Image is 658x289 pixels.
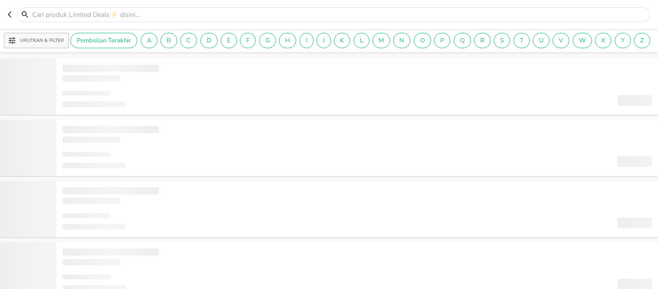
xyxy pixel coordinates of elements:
div: E [221,33,237,48]
span: I [300,36,313,45]
div: H [279,33,296,48]
div: Q [454,33,471,48]
div: F [240,33,256,48]
span: Q [454,36,471,45]
div: M [372,33,390,48]
div: J [316,33,331,48]
span: ‌ [63,275,111,279]
span: ‌ [63,137,120,143]
span: ‌ [63,224,125,230]
div: X [595,33,611,48]
div: P [434,33,450,48]
span: G [260,36,276,45]
button: Urutkan & Filter [4,33,69,48]
span: D [201,36,217,45]
span: V [553,36,569,45]
span: K [334,36,350,45]
span: J [317,36,330,45]
div: V [553,33,569,48]
span: E [221,36,237,45]
input: Cari produk Limited Deals⚡ disini… [31,10,648,20]
div: L [354,33,369,48]
span: ‌ [618,95,652,106]
span: O [414,36,431,45]
div: O [414,33,431,48]
span: ‌ [63,101,125,107]
span: B [161,36,177,45]
span: C [181,36,197,45]
span: H [279,36,296,45]
span: ‌ [618,156,652,167]
span: ‌ [63,187,159,194]
span: T [514,36,529,45]
span: W [573,36,592,45]
span: A [141,36,157,45]
span: ‌ [63,259,120,265]
div: K [334,33,350,48]
div: B [160,33,177,48]
span: Z [634,36,650,45]
span: M [373,36,390,45]
div: U [533,33,550,48]
div: W [573,33,592,48]
span: Y [615,36,631,45]
span: ‌ [63,75,120,82]
span: F [240,36,255,45]
span: Pembelian Terakhir [71,36,137,45]
div: N [393,33,410,48]
span: X [595,36,611,45]
span: ‌ [63,213,111,218]
span: P [434,36,450,45]
span: U [533,36,549,45]
div: S [494,33,510,48]
div: R [474,33,491,48]
div: Y [615,33,631,48]
div: D [200,33,218,48]
div: I [300,33,314,48]
span: ‌ [63,198,120,204]
div: T [513,33,530,48]
span: L [354,36,369,45]
div: Pembelian Terakhir [70,33,137,48]
span: ‌ [618,218,652,228]
div: A [141,33,158,48]
span: N [394,36,410,45]
span: R [474,36,490,45]
div: G [259,33,276,48]
span: ‌ [63,152,111,157]
span: ‌ [63,248,159,256]
div: C [180,33,197,48]
span: S [494,36,510,45]
span: ‌ [63,126,159,133]
span: ‌ [63,163,125,168]
span: ‌ [63,65,159,72]
span: ‌ [63,91,111,96]
p: Urutkan & Filter [20,37,64,44]
div: Z [634,33,650,48]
